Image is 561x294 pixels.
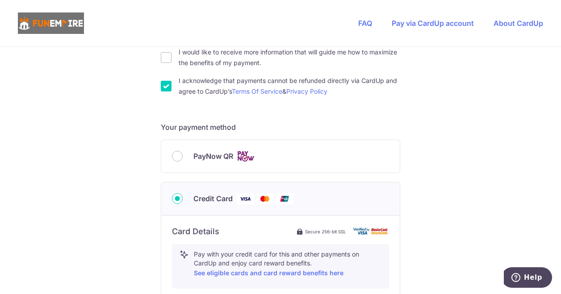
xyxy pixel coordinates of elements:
span: Credit Card [193,193,233,204]
span: Secure 256-bit SSL [305,228,346,235]
p: Pay with your credit card for this and other payments on CardUp and enjoy card reward benefits. [194,250,381,278]
span: PayNow QR [193,151,233,161]
img: Visa [236,193,254,204]
div: Credit Card Visa Mastercard Union Pay [172,193,389,204]
img: Mastercard [256,193,274,204]
iframe: Opens a widget where you can find more information [504,267,552,290]
img: card secure [353,228,389,235]
a: Pay via CardUp account [392,19,474,28]
h5: Your payment method [161,122,400,133]
img: Union Pay [276,193,293,204]
label: I acknowledge that payments cannot be refunded directly via CardUp and agree to CardUp’s & [179,75,400,97]
div: PayNow QR Cards logo [172,151,389,162]
a: Privacy Policy [286,87,327,95]
a: FAQ [358,19,372,28]
h6: Card Details [172,226,219,237]
a: Terms Of Service [232,87,282,95]
img: Cards logo [237,151,255,162]
a: See eligible cards and card reward benefits here [194,269,343,277]
a: About CardUp [494,19,543,28]
label: I would like to receive more information that will guide me how to maximize the benefits of my pa... [179,47,400,68]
